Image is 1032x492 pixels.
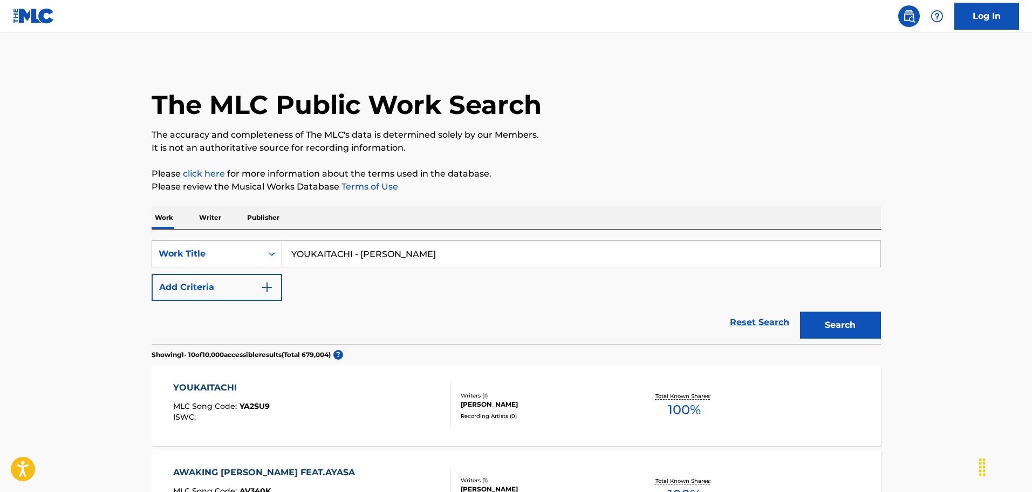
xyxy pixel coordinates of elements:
p: Showing 1 - 10 of 10,000 accessible results (Total 679,004 ) [152,350,331,360]
a: Reset Search [725,311,795,334]
button: Search [800,312,881,339]
div: Drag [974,451,991,483]
p: The accuracy and completeness of The MLC's data is determined solely by our Members. [152,129,881,141]
img: 9d2ae6d4665cec9f34b9.svg [261,281,274,294]
iframe: Chat Widget [978,440,1032,492]
span: MLC Song Code : [173,401,240,411]
div: Writers ( 1 ) [461,392,624,400]
div: Help [926,5,948,27]
a: Log In [954,3,1019,30]
p: Please for more information about the terms used in the database. [152,167,881,180]
div: Recording Artists ( 0 ) [461,412,624,420]
p: Publisher [244,206,283,229]
div: AWAKING [PERSON_NAME] FEAT.AYASA [173,466,360,479]
form: Search Form [152,240,881,344]
span: YA2SU9 [240,401,270,411]
div: YOUKAITACHI [173,381,270,394]
a: Terms of Use [339,181,398,192]
img: MLC Logo [13,8,54,24]
span: 100 % [668,400,701,420]
img: help [931,10,944,23]
div: [PERSON_NAME] [461,400,624,409]
p: Writer [196,206,224,229]
div: Work Title [159,247,256,260]
img: search [903,10,915,23]
button: Add Criteria [152,274,282,301]
a: click here [183,169,225,179]
h1: The MLC Public Work Search [152,89,542,121]
p: Work [152,206,176,229]
span: ? [333,350,343,360]
a: YOUKAITACHIMLC Song Code:YA2SU9ISWC:Writers (1)[PERSON_NAME]Recording Artists (0)Total Known Shar... [152,365,881,446]
p: Total Known Shares: [655,477,713,485]
p: Please review the Musical Works Database [152,180,881,193]
a: Public Search [898,5,920,27]
span: ISWC : [173,412,199,422]
p: It is not an authoritative source for recording information. [152,141,881,154]
p: Total Known Shares: [655,392,713,400]
div: Writers ( 1 ) [461,476,624,484]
